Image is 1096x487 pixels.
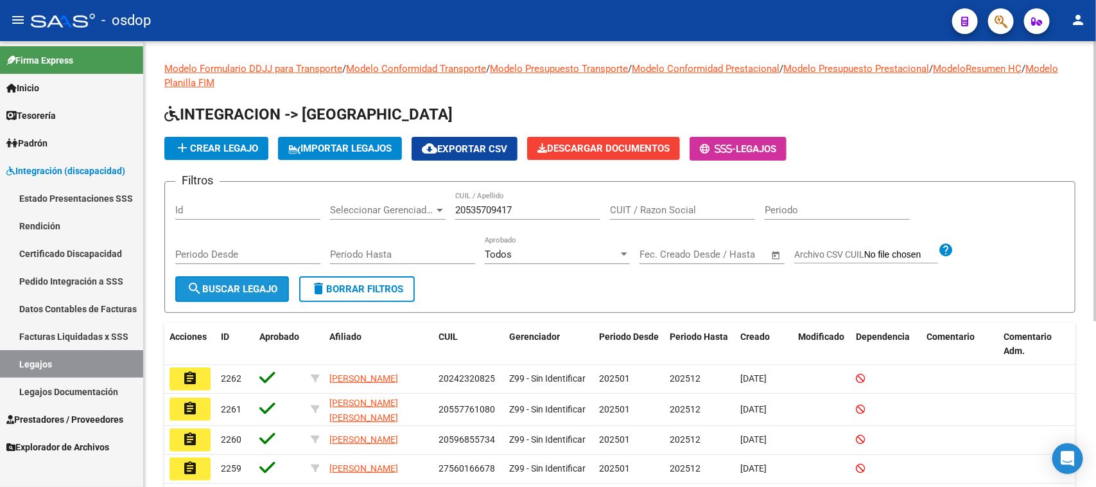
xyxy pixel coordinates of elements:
[998,323,1075,366] datatable-header-cell: Comentario Adm.
[439,373,495,384] span: 20242320825
[164,105,453,123] span: INTEGRACION -> [GEOGRAPHIC_DATA]
[670,373,700,384] span: 202512
[509,434,586,445] span: Z99 - Sin Identificar
[439,332,458,342] span: CUIL
[254,323,306,366] datatable-header-cell: Aprobado
[485,249,512,260] span: Todos
[509,404,586,414] span: Z99 - Sin Identificar
[938,242,953,258] mat-icon: help
[537,143,670,154] span: Descargar Documentos
[221,434,241,445] span: 2260
[182,461,198,476] mat-icon: assignment
[6,81,39,95] span: Inicio
[851,323,921,366] datatable-header-cell: Dependencia
[216,323,254,366] datatable-header-cell: ID
[175,276,289,302] button: Buscar Legajo
[594,323,665,366] datatable-header-cell: Periodo Desde
[509,373,586,384] span: Z99 - Sin Identificar
[735,323,793,366] datatable-header-cell: Creado
[1004,332,1052,357] span: Comentario Adm.
[6,440,109,454] span: Explorador de Archivos
[278,137,402,160] button: IMPORTAR LEGAJOS
[670,332,728,342] span: Periodo Hasta
[794,249,864,260] span: Archivo CSV CUIL
[346,63,486,75] a: Modelo Conformidad Transporte
[740,332,770,342] span: Creado
[329,373,398,384] span: [PERSON_NAME]
[6,412,123,427] span: Prestadores / Proveedores
[324,323,433,366] datatable-header-cell: Afiliado
[175,143,258,154] span: Crear Legajo
[422,141,437,156] mat-icon: cloud_download
[329,332,361,342] span: Afiliado
[599,434,630,445] span: 202501
[288,143,392,154] span: IMPORTAR LEGAJOS
[439,463,495,474] span: 27560166678
[221,332,229,342] span: ID
[740,373,767,384] span: [DATE]
[439,434,495,445] span: 20596855734
[175,172,220,190] h3: Filtros
[329,398,398,423] span: [PERSON_NAME] [PERSON_NAME]
[187,281,202,296] mat-icon: search
[670,434,700,445] span: 202512
[509,463,586,474] span: Z99 - Sin Identificar
[182,432,198,447] mat-icon: assignment
[670,404,700,414] span: 202512
[164,63,342,75] a: Modelo Formulario DDJJ para Transporte
[10,12,26,28] mat-icon: menu
[921,323,998,366] datatable-header-cell: Comentario
[259,332,299,342] span: Aprobado
[329,434,398,445] span: [PERSON_NAME]
[6,136,48,150] span: Padrón
[422,143,507,155] span: Exportar CSV
[6,164,125,178] span: Integración (discapacidad)
[311,283,403,295] span: Borrar Filtros
[182,401,198,416] mat-icon: assignment
[6,109,56,123] span: Tesorería
[798,332,844,342] span: Modificado
[490,63,628,75] a: Modelo Presupuesto Transporte
[330,204,434,216] span: Seleccionar Gerenciador
[690,137,787,161] button: -Legajos
[599,463,630,474] span: 202501
[101,6,151,35] span: - osdop
[6,53,73,67] span: Firma Express
[164,137,268,160] button: Crear Legajo
[439,404,495,414] span: 20557761080
[926,332,975,342] span: Comentario
[700,143,736,155] span: -
[311,281,326,296] mat-icon: delete
[187,283,277,295] span: Buscar Legajo
[856,332,910,342] span: Dependencia
[632,63,779,75] a: Modelo Conformidad Prestacional
[740,434,767,445] span: [DATE]
[182,371,198,386] mat-icon: assignment
[170,332,207,342] span: Acciones
[703,249,765,260] input: Fecha fin
[740,463,767,474] span: [DATE]
[769,248,784,263] button: Open calendar
[736,143,776,155] span: Legajos
[933,63,1022,75] a: ModeloResumen HC
[1070,12,1086,28] mat-icon: person
[599,373,630,384] span: 202501
[599,332,659,342] span: Periodo Desde
[599,404,630,414] span: 202501
[221,463,241,474] span: 2259
[221,404,241,414] span: 2261
[1052,443,1083,474] div: Open Intercom Messenger
[665,323,735,366] datatable-header-cell: Periodo Hasta
[527,137,680,160] button: Descargar Documentos
[175,140,190,155] mat-icon: add
[221,373,241,384] span: 2262
[740,404,767,414] span: [DATE]
[433,323,504,366] datatable-header-cell: CUIL
[783,63,929,75] a: Modelo Presupuesto Prestacional
[793,323,851,366] datatable-header-cell: Modificado
[504,323,594,366] datatable-header-cell: Gerenciador
[639,249,692,260] input: Fecha inicio
[329,463,398,474] span: [PERSON_NAME]
[412,137,518,161] button: Exportar CSV
[864,249,938,261] input: Archivo CSV CUIL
